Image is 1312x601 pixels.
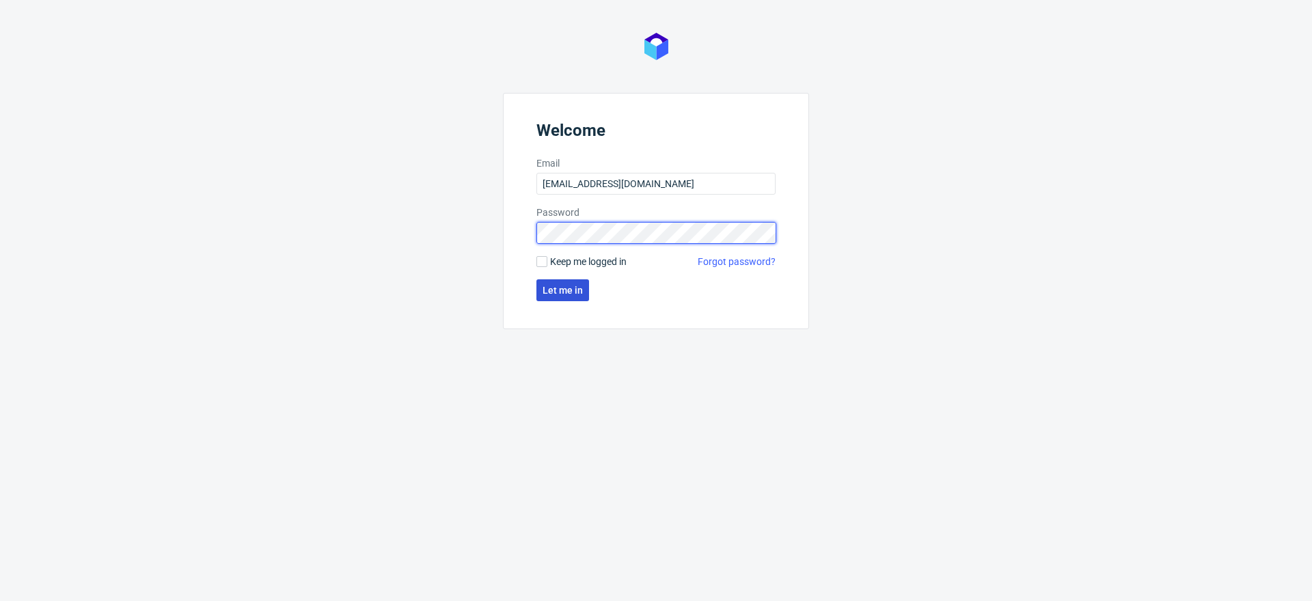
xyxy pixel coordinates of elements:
[698,255,776,268] a: Forgot password?
[536,121,776,145] header: Welcome
[536,173,776,195] input: you@youremail.com
[536,156,776,170] label: Email
[550,255,627,268] span: Keep me logged in
[536,279,589,301] button: Let me in
[536,206,776,219] label: Password
[543,285,583,295] span: Let me in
